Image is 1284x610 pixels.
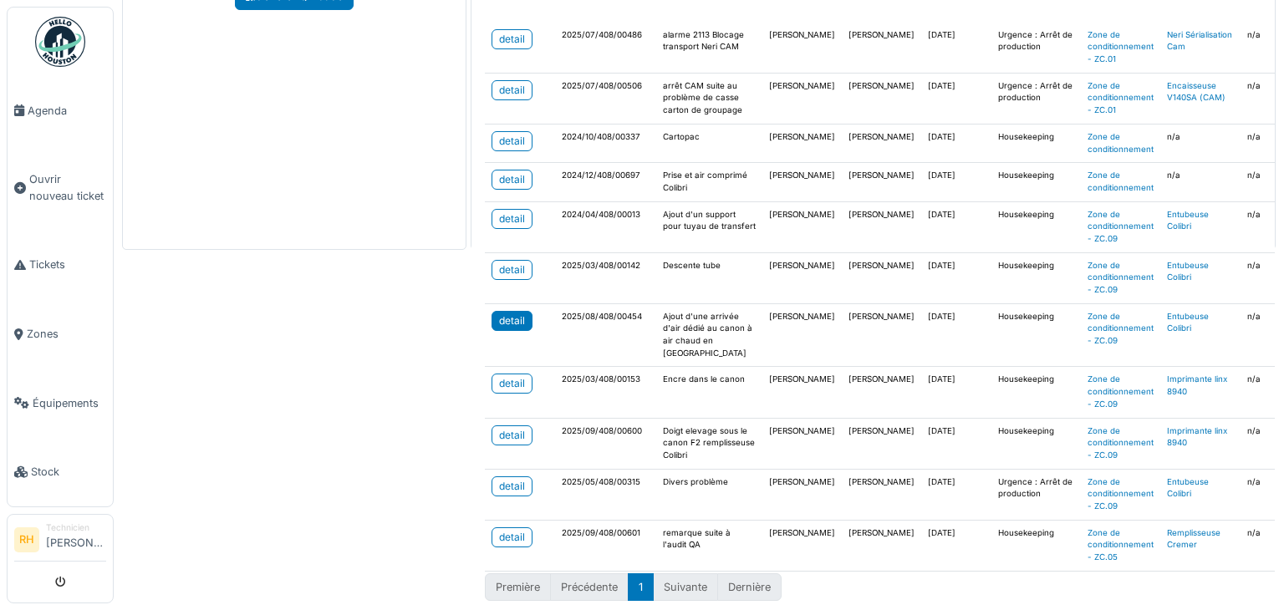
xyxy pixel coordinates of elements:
a: Ouvrir nouveau ticket [8,145,113,231]
span: Équipements [33,395,106,411]
td: Urgence : Arrêt de production [991,73,1081,124]
td: [DATE] [921,124,991,162]
td: Housekeeping [991,124,1081,162]
nav: pagination [485,573,782,601]
a: Zone de conditionnement - ZC.01 [1088,81,1154,114]
td: Ajout d'un support pour tuyau de transfert [656,201,762,252]
a: detail [492,374,532,394]
td: [PERSON_NAME] [842,22,921,73]
td: 2025/03/408/00142 [555,252,656,303]
td: [DATE] [921,163,991,201]
div: detail [499,262,525,277]
td: 2025/05/408/00315 [555,469,656,520]
span: Stock [31,464,106,480]
a: Imprimante linx 8940 [1167,374,1227,396]
td: [DATE] [921,303,991,367]
a: RH Technicien[PERSON_NAME] [14,521,106,562]
td: Prise et air comprimé Colibri [656,163,762,201]
td: Housekeeping [991,367,1081,418]
div: detail [499,134,525,149]
div: detail [499,172,525,187]
td: [DATE] [921,367,991,418]
td: [PERSON_NAME] [842,201,921,252]
td: [PERSON_NAME] [762,201,842,252]
td: [DATE] [921,520,991,571]
td: 2024/10/408/00337 [555,124,656,162]
td: Housekeeping [991,201,1081,252]
td: [PERSON_NAME] [842,252,921,303]
td: [PERSON_NAME] [842,303,921,367]
a: Zones [8,299,113,369]
td: Encre dans le canon [656,367,762,418]
td: [PERSON_NAME] [762,303,842,367]
td: [DATE] [921,73,991,124]
li: RH [14,527,39,552]
td: 2025/09/408/00601 [555,520,656,571]
div: detail [499,313,525,328]
td: Housekeeping [991,252,1081,303]
td: [PERSON_NAME] [762,124,842,162]
a: Équipements [8,369,113,438]
a: Tickets [8,231,113,300]
td: [PERSON_NAME] [762,252,842,303]
img: Badge_color-CXgf-gQk.svg [35,17,85,67]
div: detail [499,32,525,47]
div: detail [499,428,525,443]
td: Housekeeping [991,418,1081,469]
td: [PERSON_NAME] [842,418,921,469]
span: Tickets [29,257,106,272]
td: [DATE] [921,469,991,520]
a: Remplisseuse Cremer [1167,528,1220,550]
div: Technicien [46,521,106,534]
a: Zone de conditionnement - ZC.09 [1088,426,1154,460]
a: detail [492,80,532,100]
td: [PERSON_NAME] [842,163,921,201]
td: [PERSON_NAME] [762,469,842,520]
div: detail [499,211,525,226]
a: detail [492,209,532,229]
div: detail [499,83,525,98]
td: [PERSON_NAME] [842,469,921,520]
td: [PERSON_NAME] [842,73,921,124]
td: n/a [1160,163,1241,201]
td: [PERSON_NAME] [842,520,921,571]
a: detail [492,260,532,280]
a: Zone de conditionnement [1088,170,1154,192]
td: [PERSON_NAME] [762,73,842,124]
td: Urgence : Arrêt de production [991,22,1081,73]
td: Divers problème [656,469,762,520]
td: 2025/03/408/00153 [555,367,656,418]
a: Zone de conditionnement - ZC.01 [1088,30,1154,64]
a: Stock [8,438,113,507]
td: 2024/12/408/00697 [555,163,656,201]
td: 2025/08/408/00454 [555,303,656,367]
td: [PERSON_NAME] [842,367,921,418]
td: n/a [1160,124,1241,162]
a: detail [492,527,532,547]
span: Zones [27,326,106,342]
td: Housekeeping [991,303,1081,367]
li: [PERSON_NAME] [46,521,106,557]
td: Doigt elevage sous le canon F2 remplisseuse Colibri [656,418,762,469]
a: detail [492,29,532,49]
td: [PERSON_NAME] [762,367,842,418]
a: detail [492,425,532,445]
a: Agenda [8,76,113,145]
td: 2025/07/408/00506 [555,73,656,124]
td: [DATE] [921,201,991,252]
span: Ouvrir nouveau ticket [29,171,106,203]
a: detail [492,311,532,331]
a: Zone de conditionnement - ZC.09 [1088,261,1154,294]
a: detail [492,131,532,151]
td: [PERSON_NAME] [762,22,842,73]
a: detail [492,170,532,190]
td: Housekeeping [991,520,1081,571]
td: alarme 2113 Blocage transport Neri CAM [656,22,762,73]
button: 1 [628,573,654,601]
a: Encaisseuse V140SA (CAM) [1167,81,1225,103]
a: detail [492,476,532,496]
td: [PERSON_NAME] [762,163,842,201]
a: Entubeuse Colibri [1167,477,1209,499]
a: Zone de conditionnement - ZC.09 [1088,374,1154,408]
span: Agenda [28,103,106,119]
